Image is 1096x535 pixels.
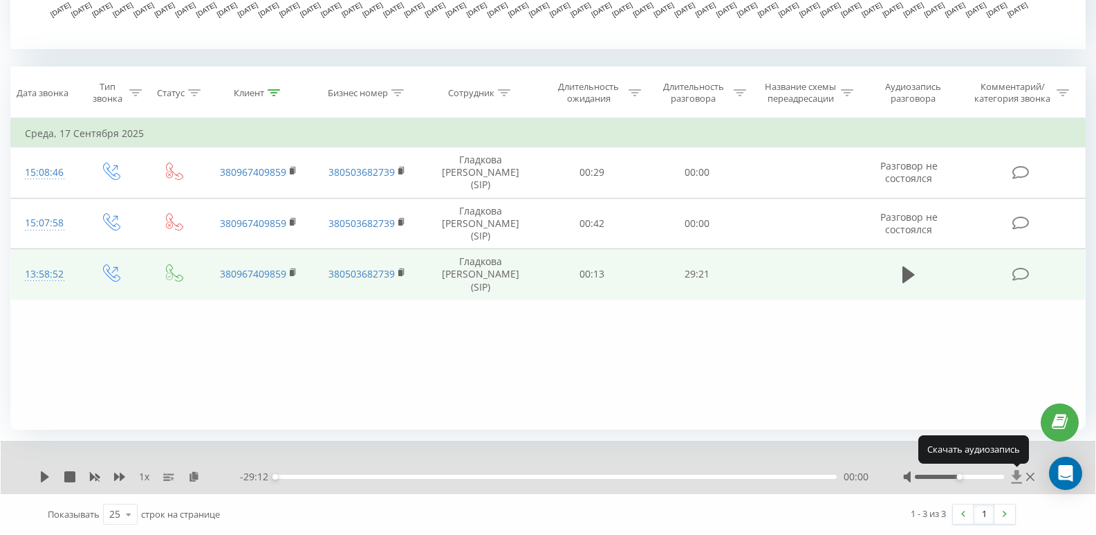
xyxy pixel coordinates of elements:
[141,508,220,520] span: строк на странице
[972,81,1053,105] div: Комментарий/категория звонка
[328,217,395,230] a: 380503682739
[944,1,967,18] text: [DATE]
[918,435,1029,463] div: Скачать аудиозапись
[644,249,750,300] td: 29:21
[763,81,837,105] div: Название схемы переадресации
[257,1,280,18] text: [DATE]
[278,1,301,18] text: [DATE]
[715,1,738,18] text: [DATE]
[328,267,395,280] a: 380503682739
[552,81,625,105] div: Длительность ожидания
[985,1,1008,18] text: [DATE]
[48,508,100,520] span: Показывать
[756,1,779,18] text: [DATE]
[777,1,800,18] text: [DATE]
[880,159,938,185] span: Разговор не состоялся
[422,198,539,249] td: Гладкова [PERSON_NAME] (SIP)
[674,1,696,18] text: [DATE]
[25,159,64,186] div: 15:08:46
[70,1,93,18] text: [DATE]
[528,1,550,18] text: [DATE]
[153,1,176,18] text: [DATE]
[328,87,388,99] div: Бизнес номер
[90,81,125,105] div: Тип звонка
[881,1,904,18] text: [DATE]
[1049,457,1082,490] div: Open Intercom Messenger
[448,87,494,99] div: Сотрудник
[11,120,1086,147] td: Среда, 17 Сентября 2025
[590,1,613,18] text: [DATE]
[328,165,395,179] a: 380503682739
[157,87,185,99] div: Статус
[465,1,488,18] text: [DATE]
[220,217,286,230] a: 380967409859
[132,1,155,18] text: [DATE]
[422,147,539,199] td: Гладкова [PERSON_NAME] (SIP)
[736,1,759,18] text: [DATE]
[974,505,994,524] a: 1
[694,1,717,18] text: [DATE]
[569,1,592,18] text: [DATE]
[340,1,363,18] text: [DATE]
[139,470,149,484] span: 1 x
[25,261,64,288] div: 13:58:52
[382,1,405,18] text: [DATE]
[422,249,539,300] td: Гладкова [PERSON_NAME] (SIP)
[91,1,113,18] text: [DATE]
[644,198,750,249] td: 00:00
[965,1,987,18] text: [DATE]
[216,1,239,18] text: [DATE]
[445,1,467,18] text: [DATE]
[486,1,509,18] text: [DATE]
[1006,1,1029,18] text: [DATE]
[195,1,218,18] text: [DATE]
[299,1,322,18] text: [DATE]
[902,1,925,18] text: [DATE]
[507,1,530,18] text: [DATE]
[880,210,938,236] span: Разговор не состоялся
[871,81,956,105] div: Аудиозапись разговора
[839,1,862,18] text: [DATE]
[860,1,883,18] text: [DATE]
[174,1,197,18] text: [DATE]
[109,507,120,521] div: 25
[798,1,821,18] text: [DATE]
[539,147,644,199] td: 00:29
[548,1,571,18] text: [DATE]
[539,198,644,249] td: 00:42
[957,474,963,480] div: Accessibility label
[923,1,946,18] text: [DATE]
[17,87,68,99] div: Дата звонка
[911,507,946,520] div: 1 - 3 из 3
[220,165,286,179] a: 380967409859
[25,210,64,237] div: 15:07:58
[657,81,730,105] div: Длительность разговора
[234,87,264,99] div: Клиент
[111,1,134,18] text: [DATE]
[844,470,869,484] span: 00:00
[236,1,259,18] text: [DATE]
[402,1,425,18] text: [DATE]
[652,1,675,18] text: [DATE]
[361,1,384,18] text: [DATE]
[49,1,72,18] text: [DATE]
[819,1,842,18] text: [DATE]
[319,1,342,18] text: [DATE]
[272,474,278,480] div: Accessibility label
[240,470,275,484] span: - 29:12
[220,267,286,280] a: 380967409859
[539,249,644,300] td: 00:13
[631,1,654,18] text: [DATE]
[644,147,750,199] td: 00:00
[424,1,447,18] text: [DATE]
[611,1,633,18] text: [DATE]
